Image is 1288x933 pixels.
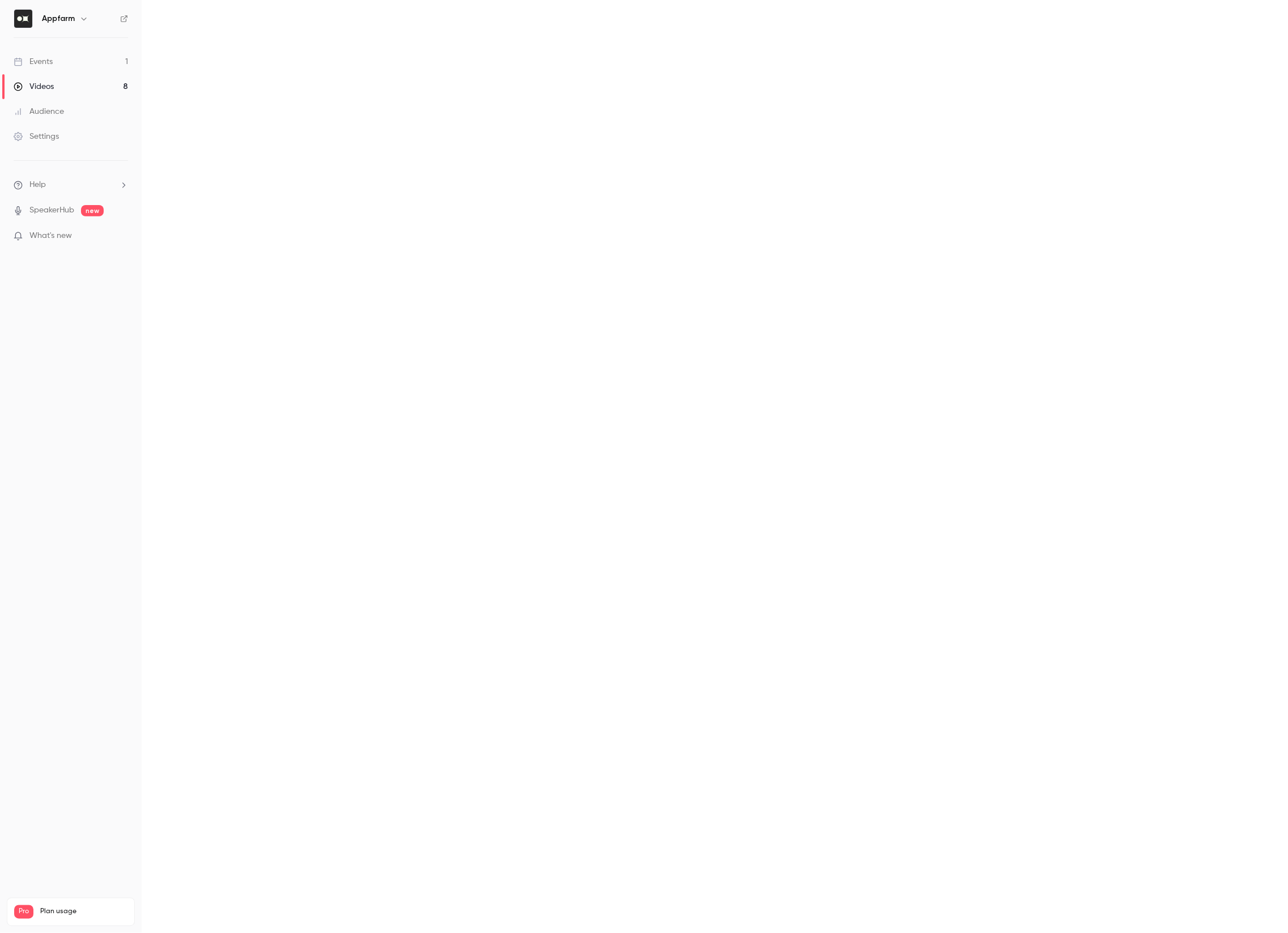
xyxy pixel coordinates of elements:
div: Audience [14,106,64,117]
div: Videos [14,81,54,92]
li: help-dropdown-opener [14,179,128,191]
iframe: Noticeable Trigger [114,231,128,241]
span: new [81,205,104,216]
a: SpeakerHub [29,205,74,216]
div: Settings [14,131,59,142]
img: Appfarm [14,10,32,28]
h6: Appfarm [42,13,75,24]
span: Plan usage [40,908,127,917]
span: Help [29,179,46,191]
div: Events [14,56,53,67]
span: What's new [29,230,72,242]
span: Pro [14,905,33,919]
